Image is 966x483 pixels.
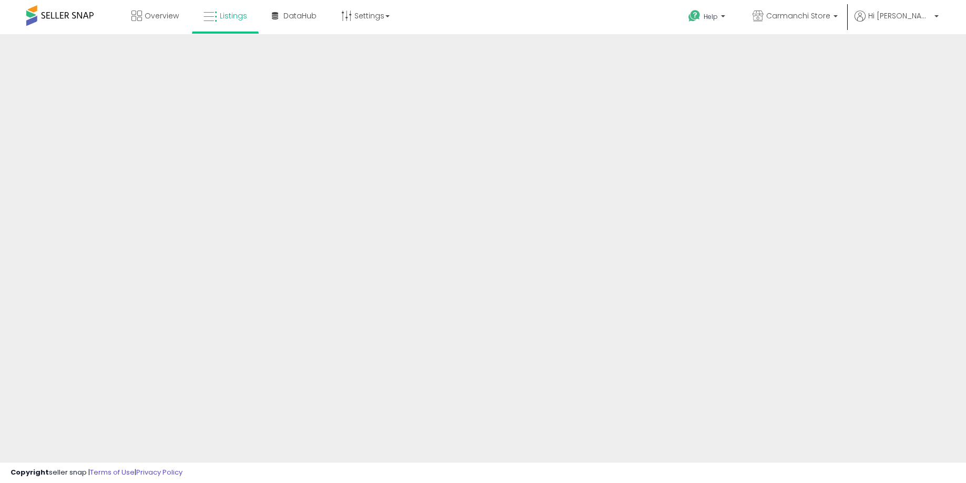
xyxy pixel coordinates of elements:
[766,11,830,21] span: Carmanchi Store
[855,11,939,34] a: Hi [PERSON_NAME]
[11,467,49,477] strong: Copyright
[283,11,317,21] span: DataHub
[11,468,182,478] div: seller snap | |
[680,2,736,34] a: Help
[145,11,179,21] span: Overview
[136,467,182,477] a: Privacy Policy
[868,11,931,21] span: Hi [PERSON_NAME]
[220,11,247,21] span: Listings
[704,12,718,21] span: Help
[90,467,135,477] a: Terms of Use
[688,9,701,23] i: Get Help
